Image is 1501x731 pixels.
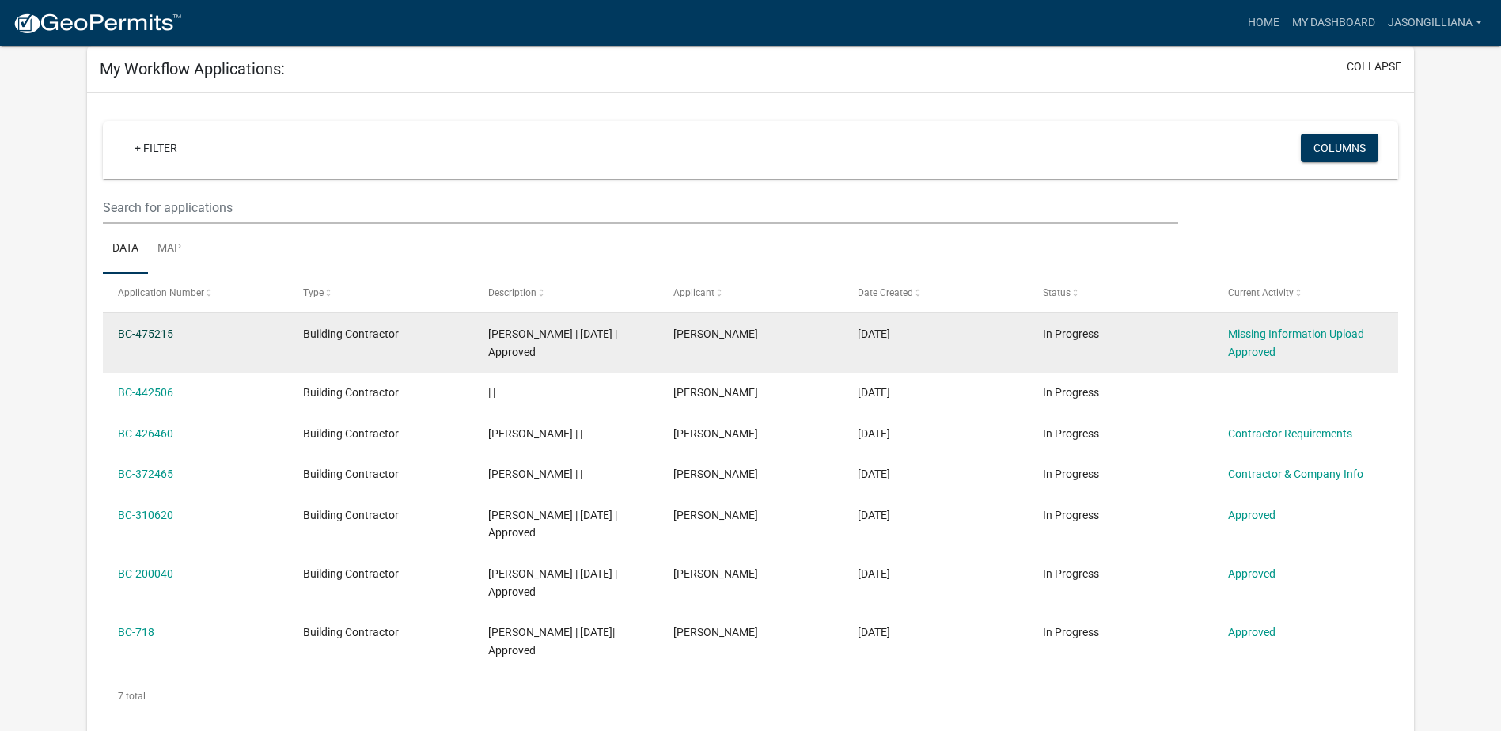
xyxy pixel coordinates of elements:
span: 09/08/2025 [858,328,890,340]
a: BC-442506 [118,386,173,399]
a: BC-372465 [118,468,173,480]
span: Jason Gilliana [673,468,758,480]
a: Missing Information Upload [1228,328,1364,340]
datatable-header-cell: Description [473,274,658,312]
span: Jason Gilliana | 05/08/2023| Approved [488,626,615,657]
a: Approved [1228,626,1275,638]
datatable-header-cell: Date Created [843,274,1028,312]
span: In Progress [1043,468,1099,480]
span: Jason Gilliana | 09/10/2025 | Approved [488,328,617,358]
span: Jason Gilliana | 01/01/2024 | Approved [488,567,617,598]
span: | | [488,386,495,399]
a: Contractor Requirements [1228,427,1352,440]
a: BC-200040 [118,567,173,580]
a: BC-426460 [118,427,173,440]
span: Jason Gilliana | | [488,468,582,480]
span: Current Activity [1228,287,1294,298]
span: In Progress [1043,386,1099,399]
span: Building Contractor [303,626,399,638]
span: Jason Gilliana [673,567,758,580]
span: Date Created [858,287,913,298]
span: 06/27/2025 [858,386,890,399]
a: Approved [1228,567,1275,580]
datatable-header-cell: Status [1028,274,1213,312]
a: BC-718 [118,626,154,638]
button: Columns [1301,134,1378,162]
a: Approved [1228,346,1275,358]
span: 02/10/2023 [858,626,890,638]
a: Map [148,224,191,275]
span: Building Contractor [303,427,399,440]
span: Building Contractor [303,509,399,521]
div: 7 total [103,676,1398,716]
h5: My Workflow Applications: [100,59,285,78]
span: Jason Gilliana [673,626,758,638]
button: collapse [1347,59,1401,75]
span: In Progress [1043,328,1099,340]
span: Jason Gilliana [673,427,758,440]
span: Application Number [118,287,204,298]
span: In Progress [1043,509,1099,521]
span: 02/04/2025 [858,468,890,480]
span: 05/27/2025 [858,427,890,440]
span: Building Contractor [303,386,399,399]
span: In Progress [1043,427,1099,440]
input: Search for applications [103,191,1178,224]
a: JasonGilliana [1382,8,1488,38]
datatable-header-cell: Type [288,274,473,312]
span: Type [303,287,324,298]
span: Jason Gilliana [673,328,758,340]
datatable-header-cell: Current Activity [1213,274,1398,312]
span: Building Contractor [303,567,399,580]
span: Jason Gilliana [673,509,758,521]
a: + Filter [122,134,190,162]
span: In Progress [1043,567,1099,580]
datatable-header-cell: Application Number [103,274,288,312]
span: 12/09/2023 [858,567,890,580]
span: Applicant [673,287,714,298]
a: BC-310620 [118,509,173,521]
a: Approved [1228,509,1275,521]
a: Home [1241,8,1286,38]
a: My Dashboard [1286,8,1382,38]
span: Building Contractor [303,468,399,480]
span: In Progress [1043,626,1099,638]
datatable-header-cell: Applicant [658,274,843,312]
a: Data [103,224,148,275]
span: 09/12/2024 [858,509,890,521]
a: BC-475215 [118,328,173,340]
span: Building Contractor [303,328,399,340]
span: Jason Gilliana | | [488,427,582,440]
span: Description [488,287,536,298]
span: Status [1043,287,1071,298]
a: Contractor & Company Info [1228,468,1363,480]
span: Jason Gilliana [673,386,758,399]
span: Jason Gilliana | 09/12/2024 | Approved [488,509,617,540]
